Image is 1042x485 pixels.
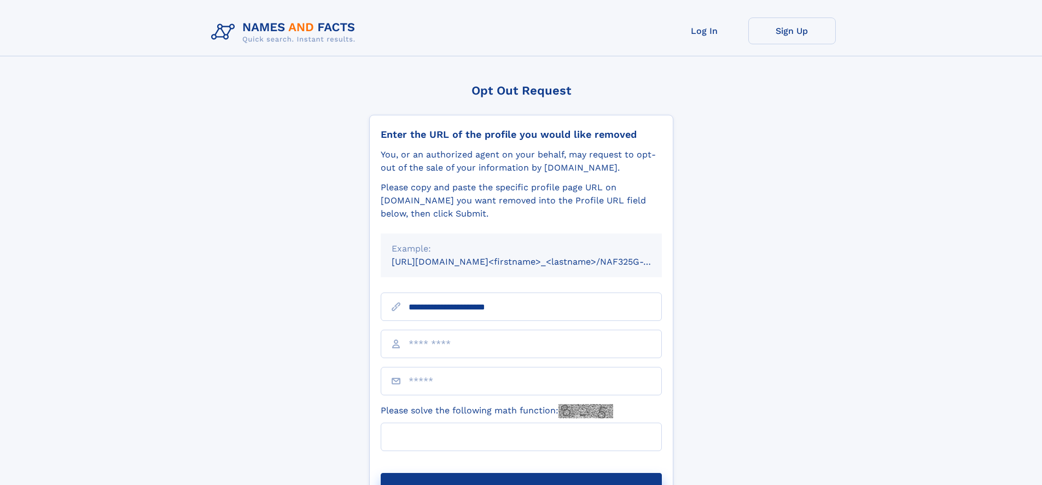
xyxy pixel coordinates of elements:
div: You, or an authorized agent on your behalf, may request to opt-out of the sale of your informatio... [381,148,662,174]
div: Opt Out Request [369,84,673,97]
div: Enter the URL of the profile you would like removed [381,128,662,141]
a: Log In [661,17,748,44]
a: Sign Up [748,17,836,44]
div: Example: [392,242,651,255]
label: Please solve the following math function: [381,404,613,418]
small: [URL][DOMAIN_NAME]<firstname>_<lastname>/NAF325G-xxxxxxxx [392,256,683,267]
img: Logo Names and Facts [207,17,364,47]
div: Please copy and paste the specific profile page URL on [DOMAIN_NAME] you want removed into the Pr... [381,181,662,220]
